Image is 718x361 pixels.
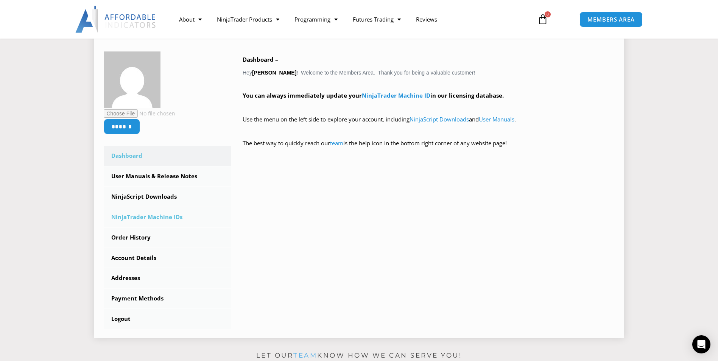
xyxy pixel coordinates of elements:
span: MEMBERS AREA [587,17,635,22]
div: Hey ! Welcome to the Members Area. Thank you for being a valuable customer! [243,54,615,159]
a: NinjaTrader Machine ID [362,92,430,99]
a: Logout [104,309,232,329]
strong: [PERSON_NAME] [252,70,296,76]
a: team [293,352,317,359]
p: The best way to quickly reach our is the help icon in the bottom right corner of any website page! [243,138,615,159]
img: 5d1090e80fd7d454174ad8d439c6074cffcc2638d6acf56a6ea85eb96a861cc9 [104,51,160,108]
a: NinjaScript Downloads [104,187,232,207]
a: Futures Trading [345,11,408,28]
span: 0 [545,11,551,17]
a: MEMBERS AREA [579,12,643,27]
div: Open Intercom Messenger [692,335,710,353]
a: team [330,139,343,147]
a: NinjaTrader Products [209,11,287,28]
nav: Account pages [104,146,232,329]
strong: You can always immediately update your in our licensing database. [243,92,504,99]
p: Use the menu on the left side to explore your account, including and . [243,114,615,135]
a: Programming [287,11,345,28]
a: About [171,11,209,28]
a: Reviews [408,11,445,28]
a: Addresses [104,268,232,288]
a: Payment Methods [104,289,232,308]
a: User Manuals [479,115,514,123]
a: NinjaTrader Machine IDs [104,207,232,227]
a: Order History [104,228,232,247]
nav: Menu [171,11,529,28]
a: Dashboard [104,146,232,166]
a: NinjaScript Downloads [410,115,469,123]
a: User Manuals & Release Notes [104,166,232,186]
b: Dashboard – [243,56,278,63]
a: Account Details [104,248,232,268]
a: 0 [526,8,559,30]
img: LogoAI | Affordable Indicators – NinjaTrader [75,6,157,33]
